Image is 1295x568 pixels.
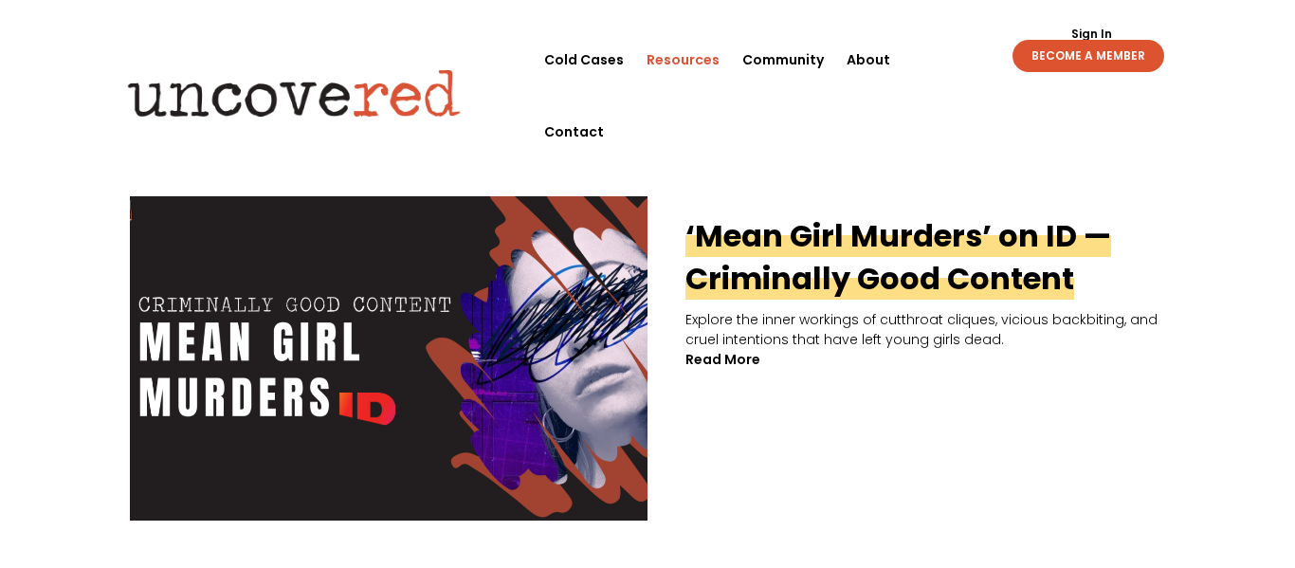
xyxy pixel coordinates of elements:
[742,24,824,96] a: Community
[130,196,647,520] img: ‘Mean Girl Murders’ on ID — Criminally Good Content
[647,24,720,96] a: Resources
[1012,40,1164,72] a: BECOME A MEMBER
[130,310,1166,350] p: Explore the inner workings of cutthroat cliques, vicious backbiting, and cruel intentions that ha...
[685,214,1111,300] a: ‘Mean Girl Murders’ on ID — Criminally Good Content
[685,350,760,370] a: read more
[112,56,477,130] img: Uncovered logo
[1061,28,1122,40] a: Sign In
[847,24,890,96] a: About
[544,24,624,96] a: Cold Cases
[544,96,604,168] a: Contact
